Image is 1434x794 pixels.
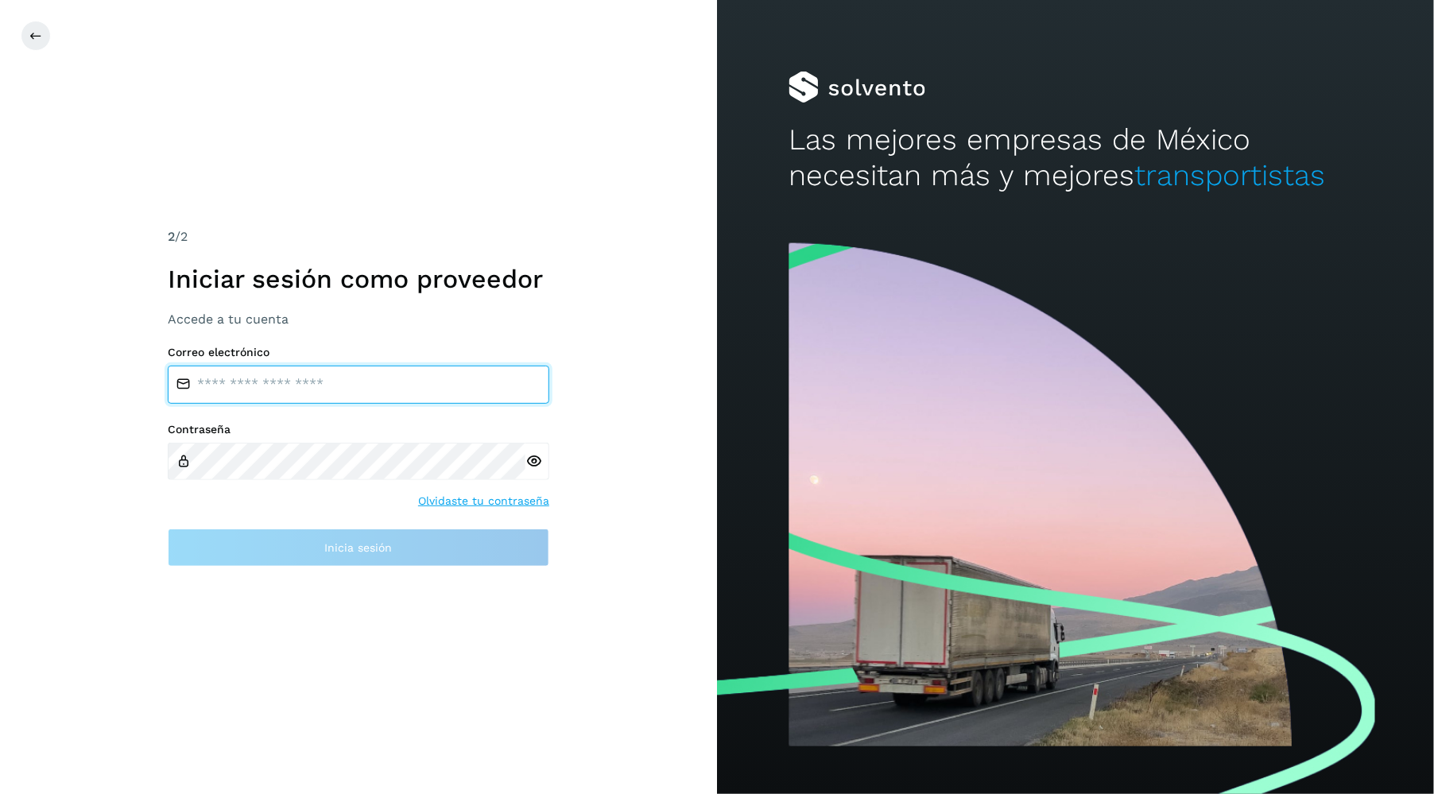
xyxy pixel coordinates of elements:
label: Correo electrónico [168,346,549,359]
h2: Las mejores empresas de México necesitan más y mejores [789,122,1362,193]
div: /2 [168,227,549,246]
label: Contraseña [168,423,549,436]
span: Inicia sesión [325,542,393,553]
button: Inicia sesión [168,529,549,567]
span: 2 [168,229,175,244]
h3: Accede a tu cuenta [168,312,549,327]
span: transportistas [1134,158,1325,192]
a: Olvidaste tu contraseña [418,493,549,509]
h1: Iniciar sesión como proveedor [168,264,549,294]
